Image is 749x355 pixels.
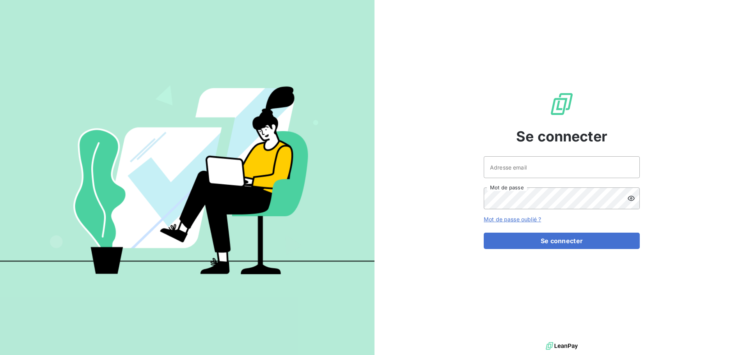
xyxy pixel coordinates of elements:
span: Se connecter [516,126,607,147]
button: Se connecter [484,233,640,249]
img: Logo LeanPay [549,92,574,117]
input: placeholder [484,156,640,178]
a: Mot de passe oublié ? [484,216,541,223]
img: logo [546,340,578,352]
